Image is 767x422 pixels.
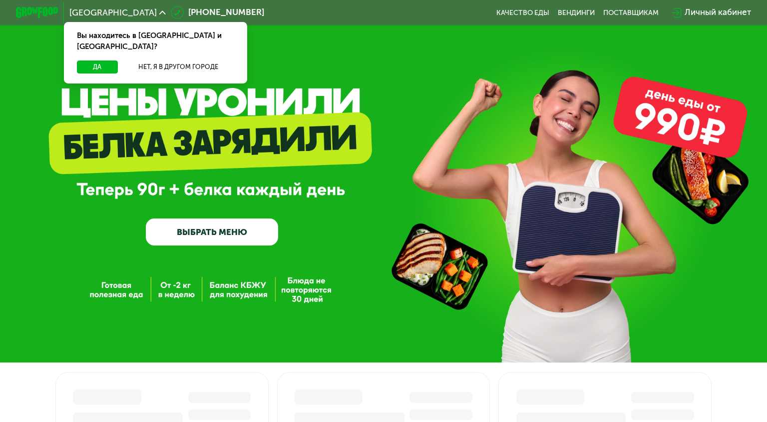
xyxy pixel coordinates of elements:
[685,6,751,19] div: Личный кабинет
[77,60,118,73] button: Да
[603,8,659,17] div: поставщикам
[558,8,595,17] a: Вендинги
[64,22,247,60] div: Вы находитесь в [GEOGRAPHIC_DATA] и [GEOGRAPHIC_DATA]?
[122,60,234,73] button: Нет, я в другом городе
[69,8,157,17] span: [GEOGRAPHIC_DATA]
[171,6,264,19] a: [PHONE_NUMBER]
[496,8,549,17] a: Качество еды
[146,218,279,245] a: ВЫБРАТЬ МЕНЮ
